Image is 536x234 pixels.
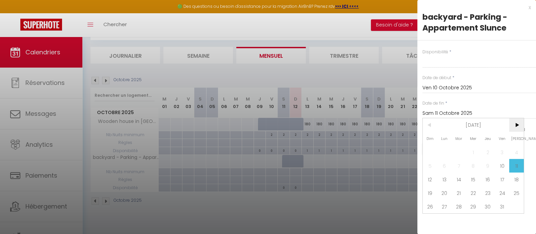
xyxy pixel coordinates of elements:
span: [PERSON_NAME] [509,132,524,145]
label: Date de début [422,75,451,81]
span: 19 [423,186,437,200]
span: 17 [495,173,510,186]
span: 31 [495,200,510,213]
span: 5 [423,159,437,173]
span: Lun [437,132,452,145]
span: 4 [509,145,524,159]
span: 1 [466,145,481,159]
span: 23 [480,186,495,200]
span: 22 [466,186,481,200]
span: 6 [437,159,452,173]
span: 10 [495,159,510,173]
span: 16 [480,173,495,186]
span: 8 [466,159,481,173]
span: 30 [480,200,495,213]
span: 12 [423,173,437,186]
span: 20 [437,186,452,200]
span: 24 [495,186,510,200]
span: 11 [509,159,524,173]
span: Jeu [480,132,495,145]
span: Mer [466,132,481,145]
div: backyard - Parking - Appartement Slunce [422,12,531,33]
label: Disponibilité [422,49,448,55]
div: x [417,3,531,12]
span: 26 [423,200,437,213]
span: 25 [509,186,524,200]
span: Dim [423,132,437,145]
span: > [509,118,524,132]
span: 3 [495,145,510,159]
label: Date de fin [422,100,444,107]
span: 21 [452,186,466,200]
span: Ven [495,132,510,145]
span: 28 [452,200,466,213]
span: < [423,118,437,132]
span: [DATE] [437,118,510,132]
span: 13 [437,173,452,186]
span: 18 [509,173,524,186]
span: 27 [437,200,452,213]
span: 14 [452,173,466,186]
span: Mar [452,132,466,145]
span: 29 [466,200,481,213]
span: 7 [452,159,466,173]
span: 9 [480,159,495,173]
span: 2 [480,145,495,159]
span: 15 [466,173,481,186]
